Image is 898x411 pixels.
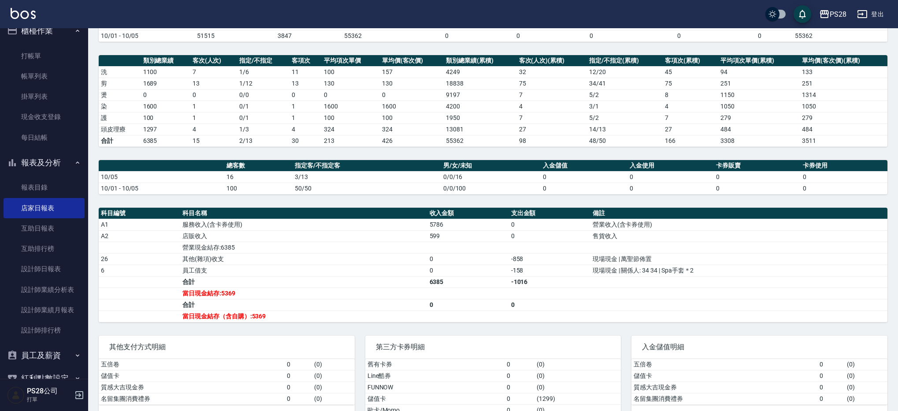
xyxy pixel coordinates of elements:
[322,112,380,123] td: 100
[534,359,621,370] td: ( 0 )
[800,135,887,146] td: 3511
[830,9,846,20] div: PS28
[237,55,289,67] th: 指定/不指定
[380,123,444,135] td: 324
[365,393,505,404] td: 儲值卡
[441,171,541,183] td: 0/0/16
[505,393,534,404] td: 0
[509,276,590,288] td: -1016
[427,208,509,219] th: 收入金額
[322,78,380,89] td: 130
[663,135,718,146] td: 166
[99,135,141,146] td: 合計
[322,135,380,146] td: 213
[505,359,534,370] td: 0
[663,112,718,123] td: 7
[237,89,289,101] td: 0 / 0
[141,112,190,123] td: 100
[4,46,85,66] a: 打帳單
[365,381,505,393] td: FUNNOW
[845,370,887,381] td: ( 0 )
[4,127,85,148] a: 每日結帳
[590,208,887,219] th: 備註
[376,343,611,351] span: 第三方卡券明細
[663,66,718,78] td: 45
[541,183,627,194] td: 0
[590,265,887,276] td: 現場現金 | 關係人: 34 34 | Spa手套＊2
[845,393,887,404] td: ( 0 )
[541,171,627,183] td: 0
[845,381,887,393] td: ( 0 )
[427,230,509,242] td: 599
[141,78,190,89] td: 1689
[289,66,322,78] td: 11
[800,78,887,89] td: 251
[590,230,887,242] td: 售貨收入
[631,359,887,405] table: a dense table
[627,171,714,183] td: 0
[718,112,800,123] td: 279
[485,30,551,41] td: 0
[631,381,817,393] td: 質感大吉現金券
[4,177,85,198] a: 報表目錄
[444,66,516,78] td: 4249
[587,123,663,135] td: 14 / 13
[237,123,289,135] td: 1 / 3
[180,230,427,242] td: 店販收入
[99,359,285,370] td: 五倍卷
[380,89,444,101] td: 0
[551,30,632,41] td: 0
[509,208,590,219] th: 支出金額
[99,183,224,194] td: 10/01 - 10/05
[427,219,509,230] td: 5786
[365,370,505,381] td: Line酷券
[587,66,663,78] td: 12 / 20
[27,396,72,404] p: 打單
[541,160,627,172] th: 入金儲值
[517,123,587,135] td: 27
[237,112,289,123] td: 0 / 1
[190,112,237,123] td: 1
[587,101,663,112] td: 3 / 1
[190,78,237,89] td: 13
[718,55,800,67] th: 平均項次單價(累積)
[289,123,322,135] td: 4
[718,78,800,89] td: 251
[817,359,845,370] td: 0
[4,320,85,340] a: 設計師排行榜
[517,55,587,67] th: 客次(人次)(累積)
[141,101,190,112] td: 1600
[237,66,289,78] td: 1 / 6
[180,253,427,265] td: 其他(雜項)收支
[718,123,800,135] td: 484
[99,370,285,381] td: 儲值卡
[99,359,355,405] table: a dense table
[587,78,663,89] td: 34 / 41
[663,123,718,135] td: 27
[285,359,312,370] td: 0
[801,171,887,183] td: 0
[444,101,516,112] td: 4200
[587,89,663,101] td: 5 / 2
[534,393,621,404] td: ( 1299 )
[663,101,718,112] td: 4
[99,101,141,112] td: 染
[285,393,312,404] td: 0
[224,183,293,194] td: 100
[99,265,180,276] td: 6
[800,55,887,67] th: 單均價(客次價)(累積)
[180,242,427,253] td: 營業現金結存:6385
[289,89,322,101] td: 0
[380,112,444,123] td: 100
[517,112,587,123] td: 7
[663,89,718,101] td: 8
[99,171,224,183] td: 10/05
[718,89,800,101] td: 1150
[312,359,355,370] td: ( 0 )
[509,219,590,230] td: 0
[427,265,509,276] td: 0
[801,160,887,172] th: 卡券使用
[322,101,380,112] td: 1600
[289,55,322,67] th: 客項次
[99,112,141,123] td: 護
